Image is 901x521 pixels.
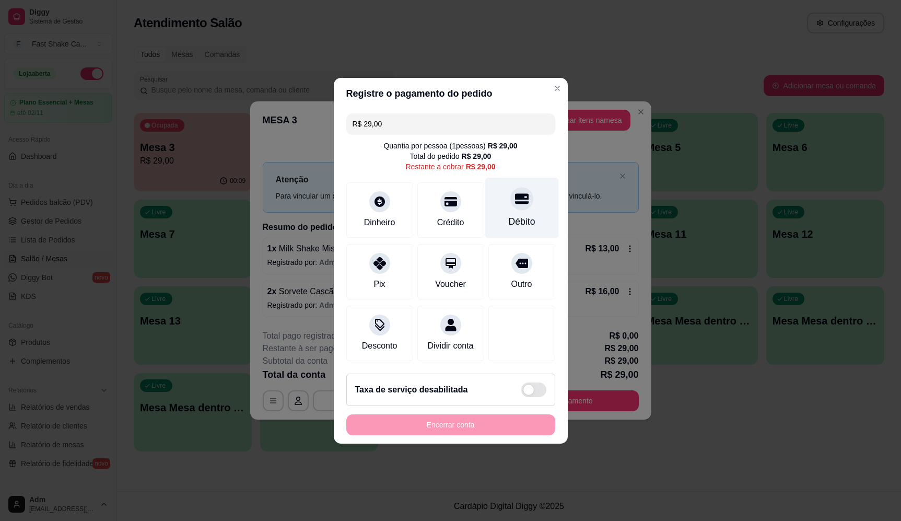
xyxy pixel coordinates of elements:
[410,151,492,161] div: Total do pedido
[437,216,464,229] div: Crédito
[435,278,466,291] div: Voucher
[355,384,468,396] h2: Taxa de serviço desabilitada
[405,161,495,172] div: Restante a cobrar
[462,151,492,161] div: R$ 29,00
[353,113,549,134] input: Ex.: hambúrguer de cordeiro
[364,216,395,229] div: Dinheiro
[383,141,517,151] div: Quantia por pessoa ( 1 pessoas)
[549,80,566,97] button: Close
[466,161,496,172] div: R$ 29,00
[334,78,568,109] header: Registre o pagamento do pedido
[373,278,385,291] div: Pix
[508,215,535,228] div: Débito
[427,340,473,352] div: Dividir conta
[511,278,532,291] div: Outro
[488,141,518,151] div: R$ 29,00
[362,340,397,352] div: Desconto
